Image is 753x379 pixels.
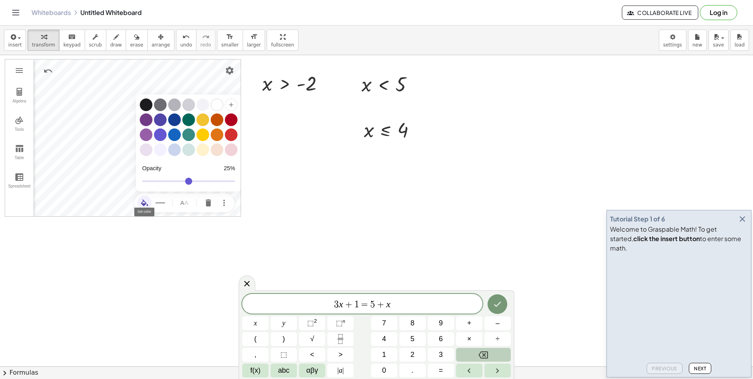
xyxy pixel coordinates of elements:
sup: 2 [314,318,317,324]
button: 9 [428,316,454,330]
button: settings [659,30,686,51]
button: Absolute value [327,364,354,377]
button: save [708,30,729,51]
span: 0 [382,365,386,376]
div: Tools [7,127,32,138]
span: ⬚ [280,349,287,360]
span: = [359,300,371,309]
button: Times [456,332,482,346]
span: ) [283,334,285,344]
span: > [338,349,343,360]
div: Welcome to Graspable Math! To get started, to enter some math. [610,225,748,253]
span: Next [694,366,706,372]
button: , [242,348,269,362]
button: scrub [85,30,106,51]
button: Functions [242,364,269,377]
span: | [342,366,344,374]
span: redo [200,42,211,48]
button: Line Style [153,196,167,210]
var: x [339,299,343,309]
span: settings [663,42,682,48]
span: keypad [63,42,81,48]
button: Alphabet [271,364,297,377]
i: keyboard [68,32,76,42]
span: √ [310,334,314,344]
span: erase [130,42,143,48]
span: 6 [439,334,443,344]
button: Left arrow [456,364,482,377]
button: Minus [484,316,511,330]
span: arrange [152,42,170,48]
span: transform [32,42,55,48]
span: ( [254,334,257,344]
span: Collaborate Live [629,9,692,16]
div: 25% [224,164,235,172]
span: – [495,318,499,329]
button: Less than [299,348,325,362]
button: Divide [484,332,511,346]
button: Placeholder [271,348,297,362]
button: Right arrow [484,364,511,377]
i: redo [202,32,210,42]
button: Equals [428,364,454,377]
span: save [713,42,724,48]
div: Algebra [7,99,32,110]
span: ⬚ [336,319,343,327]
img: Main Menu [15,66,24,75]
button: undoundo [176,30,197,51]
span: 4 [382,334,386,344]
div: Spreadsheet [7,184,32,195]
div: Opacity [142,164,161,172]
button: Done [488,294,507,314]
button: Squared [299,316,325,330]
span: < [310,349,314,360]
span: | [338,366,339,374]
button: draw [106,30,126,51]
span: 5 [370,300,375,309]
span: ⬚ [307,319,314,327]
button: Toggle navigation [9,6,22,19]
button: ( [242,332,269,346]
div: Table [7,156,32,167]
span: x [254,318,257,329]
div: Graphing Calculator [5,59,241,217]
span: 1 [354,300,359,309]
span: 8 [410,318,414,329]
button: 6 [428,332,454,346]
button: 8 [399,316,426,330]
button: ) [271,332,297,346]
span: new [692,42,702,48]
button: new [688,30,707,51]
button: 2 [399,348,426,362]
span: 2 [410,349,414,360]
span: 7 [382,318,386,329]
button: Plus [456,316,482,330]
button: insert [4,30,26,51]
span: 5 [410,334,414,344]
span: 3 [439,349,443,360]
button: Fraction [327,332,354,346]
i: undo [182,32,190,42]
button: Name [177,196,191,210]
span: undo [180,42,192,48]
button: Delete [201,196,215,210]
a: Whiteboards [32,9,71,17]
span: 1 [382,349,386,360]
span: = [439,365,443,376]
button: 3 [428,348,454,362]
button: arrange [147,30,174,51]
span: + [467,318,471,329]
button: . [399,364,426,377]
i: format_size [226,32,234,42]
button: format_sizelarger [243,30,265,51]
span: . [412,365,414,376]
button: transform [28,30,59,51]
span: αβγ [306,365,318,376]
button: x [242,316,269,330]
span: a [338,365,344,376]
button: redoredo [196,30,215,51]
button: load [730,30,749,51]
button: Square root [299,332,325,346]
span: + [343,300,354,309]
button: Greek alphabet [299,364,325,377]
